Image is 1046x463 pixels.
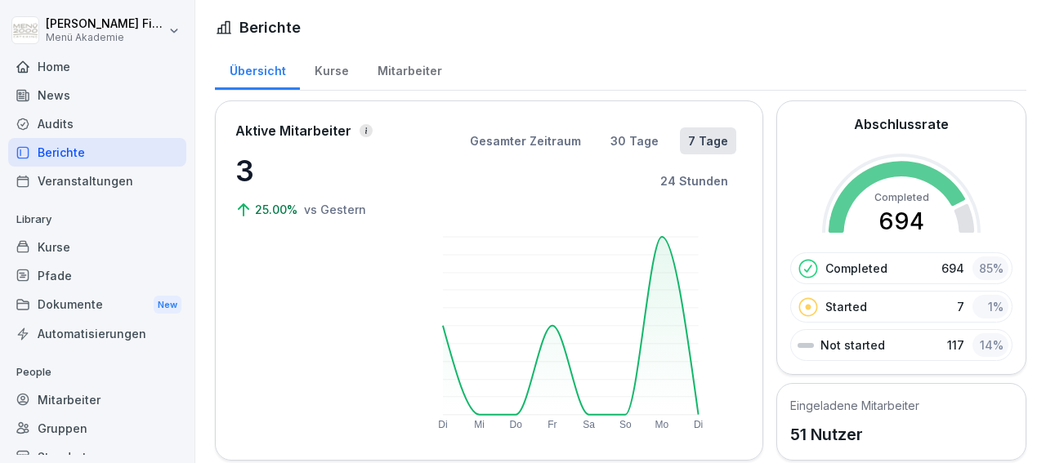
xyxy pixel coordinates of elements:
h5: Eingeladene Mitarbeiter [790,397,919,414]
text: Do [510,419,523,430]
text: So [619,419,632,430]
p: 7 [957,298,964,315]
button: 7 Tage [680,127,736,154]
p: 51 Nutzer [790,422,919,447]
a: DokumenteNew [8,290,186,320]
text: Di [438,419,447,430]
div: 14 % [972,333,1008,357]
a: Mitarbeiter [363,48,456,90]
text: Mi [474,419,485,430]
text: Sa [583,419,596,430]
div: 85 % [972,256,1008,280]
p: Completed [825,260,887,277]
p: Not started [820,336,885,354]
p: 3 [235,149,399,193]
a: News [8,81,186,109]
p: Menü Akademie [46,32,165,43]
a: Kurse [300,48,363,90]
a: Kurse [8,233,186,261]
a: Berichte [8,138,186,167]
p: vs Gestern [304,201,366,218]
a: Automatisierungen [8,319,186,348]
p: Aktive Mitarbeiter [235,121,351,140]
a: Pfade [8,261,186,290]
a: Mitarbeiter [8,385,186,414]
div: 1 % [972,295,1008,318]
h1: Berichte [239,16,301,38]
button: Gesamter Zeitraum [462,127,589,154]
a: Home [8,52,186,81]
p: 117 [947,336,964,354]
p: 25.00% [255,201,301,218]
p: Started [825,298,867,315]
text: Fr [548,419,557,430]
text: Mo [655,419,669,430]
button: 24 Stunden [652,167,736,194]
h2: Abschlussrate [854,114,949,134]
div: Dokumente [8,290,186,320]
a: Audits [8,109,186,138]
text: Di [694,419,703,430]
p: 694 [941,260,964,277]
a: Gruppen [8,414,186,443]
p: [PERSON_NAME] Fiegert [46,17,165,31]
div: New [154,296,181,314]
button: 30 Tage [602,127,667,154]
p: People [8,359,186,385]
a: Übersicht [215,48,300,90]
p: Library [8,207,186,233]
a: Veranstaltungen [8,167,186,195]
